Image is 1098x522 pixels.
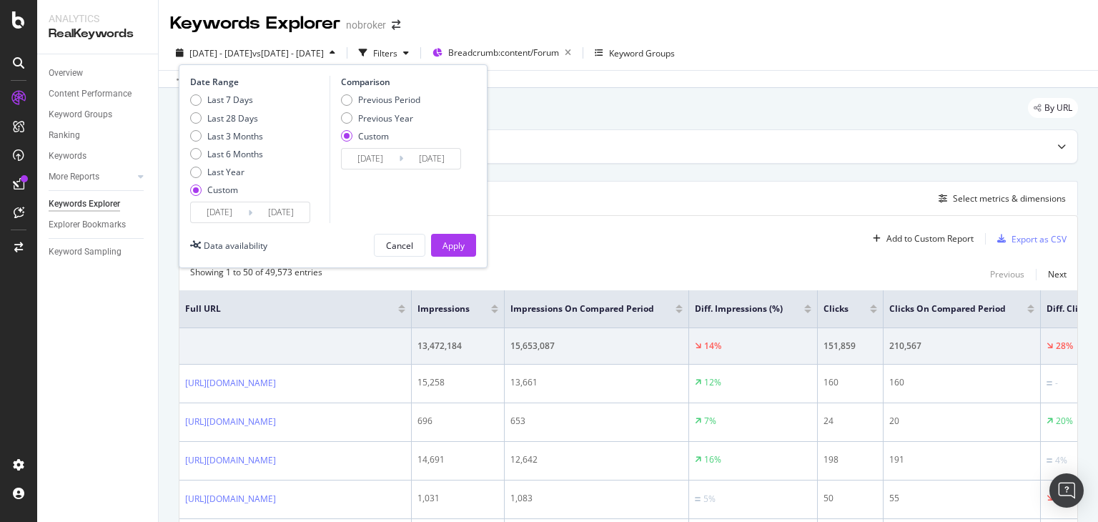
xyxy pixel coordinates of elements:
div: Previous Period [358,94,420,106]
button: Breadcrumb:content/Forum [427,41,577,64]
input: Start Date [191,202,248,222]
a: Ranking [49,128,148,143]
div: 160 [823,376,877,389]
div: Overview [49,66,83,81]
div: Last 7 Days [190,94,263,106]
div: 12,642 [510,453,683,466]
div: 191 [889,453,1034,466]
div: nobroker [346,18,386,32]
img: Equal [1047,458,1052,463]
div: Last Year [190,166,263,178]
img: Equal [1047,381,1052,385]
div: 13,472,184 [417,340,498,353]
div: 16% [704,453,721,466]
div: Select metrics & dimensions [953,192,1066,205]
div: More Reports [49,169,99,184]
span: vs [DATE] - [DATE] [252,47,324,59]
div: Data availability [204,240,267,252]
div: Previous Year [341,112,420,124]
div: 151,859 [823,340,877,353]
div: Filters [373,47,397,59]
a: Keyword Groups [49,107,148,122]
div: 20% [1056,415,1073,428]
span: Full URL [185,302,377,315]
a: [URL][DOMAIN_NAME] [185,453,276,468]
span: Clicks [823,302,849,315]
button: Apply [431,234,476,257]
div: Cancel [386,240,413,252]
div: Previous Period [341,94,420,106]
div: 14,691 [417,453,498,466]
div: 13,661 [510,376,683,389]
input: End Date [252,202,310,222]
div: 696 [417,415,498,428]
a: Keywords Explorer [49,197,148,212]
div: Analytics [49,11,147,26]
div: Showing 1 to 50 of 49,573 entries [190,266,322,283]
div: 653 [510,415,683,428]
div: Last 6 Months [190,148,263,160]
a: [URL][DOMAIN_NAME] [185,415,276,429]
div: 14% [704,340,721,353]
button: Next [1048,266,1067,283]
span: Impressions On Compared Period [510,302,654,315]
span: Diff. Impressions (%) [695,302,783,315]
a: [URL][DOMAIN_NAME] [185,492,276,506]
div: 198 [823,453,877,466]
div: 50 [823,492,877,505]
button: Cancel [374,234,425,257]
div: Comparison [341,76,465,88]
a: Content Performance [49,87,148,102]
a: Overview [49,66,148,81]
div: Keyword Groups [49,107,112,122]
div: Explorer Bookmarks [49,217,126,232]
div: 24 [823,415,877,428]
div: Add to Custom Report [886,235,974,243]
span: Clicks On Compared Period [889,302,1006,315]
button: Select metrics & dimensions [933,190,1066,207]
input: End Date [403,149,460,169]
div: Last 28 Days [207,112,258,124]
div: legacy label [1028,98,1078,118]
div: 1,031 [417,492,498,505]
div: Custom [207,184,238,196]
div: Previous Year [358,112,413,124]
img: Equal [695,497,701,501]
a: More Reports [49,169,134,184]
button: Export as CSV [991,227,1067,250]
div: Keyword Sampling [49,245,122,260]
div: - [1055,377,1058,390]
div: Last 3 Months [190,130,263,142]
div: Content Performance [49,87,132,102]
div: 7% [704,415,716,428]
input: Start Date [342,149,399,169]
div: Keywords [49,149,86,164]
div: 15,258 [417,376,498,389]
div: Next [1048,268,1067,280]
div: Export as CSV [1012,233,1067,245]
div: 55 [889,492,1034,505]
div: RealKeywords [49,26,147,42]
div: Previous [990,268,1024,280]
div: 160 [889,376,1034,389]
button: Keyword Groups [589,41,681,64]
a: [URL][DOMAIN_NAME] [185,376,276,390]
div: Date Range [190,76,326,88]
div: 12% [704,376,721,389]
span: [DATE] - [DATE] [189,47,252,59]
div: Last 6 Months [207,148,263,160]
span: By URL [1044,104,1072,112]
button: Filters [353,41,415,64]
div: arrow-right-arrow-left [392,20,400,30]
div: 5% [703,493,716,506]
span: Impressions [417,302,470,315]
div: 4% [1055,454,1067,467]
button: [DATE] - [DATE]vs[DATE] - [DATE] [170,41,341,64]
div: Apply [442,240,465,252]
div: Keywords Explorer [49,197,120,212]
div: 28% [1056,340,1073,353]
div: Last 3 Months [207,130,263,142]
div: Last 7 Days [207,94,253,106]
div: Last 28 Days [190,112,263,124]
a: Keyword Sampling [49,245,148,260]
